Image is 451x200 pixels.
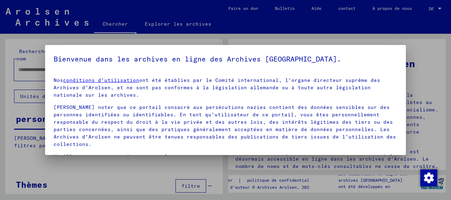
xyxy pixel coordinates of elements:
[54,77,63,83] font: Nos
[63,77,139,83] a: conditions d'utilisation
[95,153,123,160] a: contacter
[54,153,95,160] font: Veuillez nous
[54,104,396,147] font: [PERSON_NAME] noter que ce portail consacré aux persécutions nazies contient des données sensible...
[54,77,380,98] font: ont été établies par le Comité international, l'organe directeur suprême des Archives d'Arolsen, ...
[420,169,437,186] div: Modification du consentement
[420,169,437,186] img: Modification du consentement
[54,54,341,63] font: Bienvenue dans les archives en ligne des Archives [GEOGRAPHIC_DATA].
[54,153,396,167] font: si, par exemple, vous, en tant que personne concernée ou parent, ne consentez pas à la publicatio...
